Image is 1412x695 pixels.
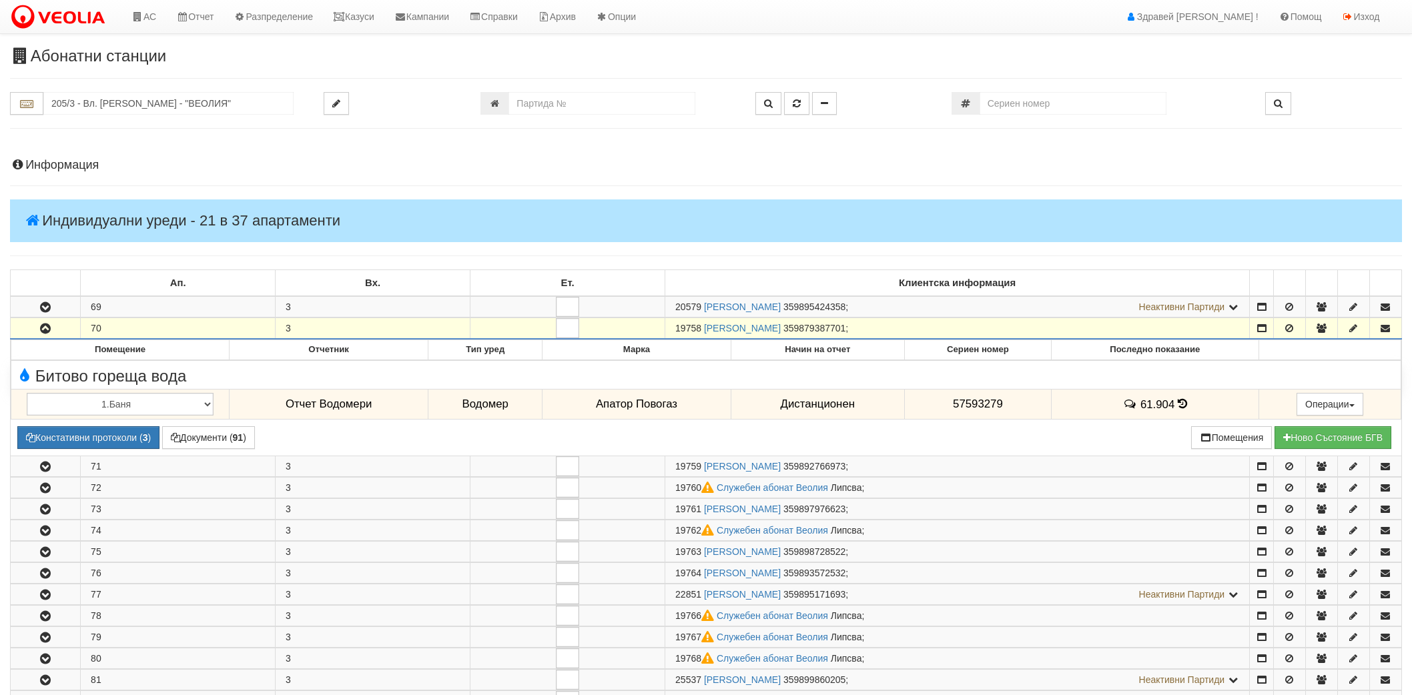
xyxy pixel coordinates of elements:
[675,568,701,578] span: Партида №
[276,648,470,669] td: 3
[665,648,1250,669] td: ;
[704,504,781,514] a: [PERSON_NAME]
[276,563,470,584] td: 3
[665,499,1250,520] td: ;
[470,270,665,297] td: Ет.: No sort applied, sorting is disabled
[10,3,111,31] img: VeoliaLogo.png
[81,606,276,626] td: 78
[81,584,276,605] td: 77
[665,456,1250,477] td: ;
[10,159,1402,172] h4: Информация
[675,674,701,685] span: Партида №
[783,546,845,557] span: 359898728522
[81,456,276,477] td: 71
[17,426,159,449] button: Констативни протоколи (3)
[276,499,470,520] td: 3
[1250,270,1274,297] td: : No sort applied, sorting is disabled
[704,301,781,312] a: [PERSON_NAME]
[10,47,1402,65] h3: Абонатни станции
[276,478,470,498] td: 3
[81,270,276,297] td: Ап.: No sort applied, sorting is disabled
[675,504,701,514] span: Партида №
[704,323,781,333] a: [PERSON_NAME]
[1178,398,1187,410] span: История на показанията
[81,296,276,317] td: 69
[675,301,701,312] span: Партида №
[675,653,717,664] span: Партида №
[783,323,845,333] span: 359879387701
[675,546,701,557] span: Партида №
[1123,398,1140,410] span: История на забележките
[81,648,276,669] td: 80
[675,525,717,536] span: Партида №
[81,542,276,562] td: 75
[1139,301,1225,312] span: Неактивни Партиди
[1191,426,1273,449] button: Помещения
[675,632,717,642] span: Партида №
[675,589,701,600] span: Партида №
[783,568,845,578] span: 359893572532
[81,520,276,541] td: 74
[704,461,781,472] a: [PERSON_NAME]
[665,270,1250,297] td: Клиентска информация: No sort applied, sorting is disabled
[704,674,781,685] a: [PERSON_NAME]
[980,92,1166,115] input: Сериен номер
[508,92,695,115] input: Партида №
[561,277,575,288] b: Ет.
[665,296,1250,317] td: ;
[665,627,1250,648] td: ;
[276,456,470,477] td: 3
[665,563,1250,584] td: ;
[286,398,372,410] span: Отчет Водомери
[731,389,904,420] td: Дистанционен
[665,670,1250,690] td: ;
[365,277,380,288] b: Вх.
[428,340,543,360] th: Тип уред
[428,389,543,420] td: Водомер
[704,546,781,557] a: [PERSON_NAME]
[665,584,1250,605] td: ;
[1274,270,1306,297] td: : No sort applied, sorting is disabled
[229,340,428,360] th: Отчетник
[276,270,470,297] td: Вх.: No sort applied, sorting is disabled
[162,426,255,449] button: Документи (91)
[81,670,276,690] td: 81
[704,568,781,578] a: [PERSON_NAME]
[1052,340,1259,360] th: Последно показание
[675,482,717,493] span: Партида №
[783,674,845,685] span: 359899860205
[665,606,1250,626] td: ;
[783,589,845,600] span: 359895171693
[276,520,470,541] td: 3
[675,610,717,621] span: Партида №
[276,542,470,562] td: 3
[717,525,828,536] a: Служебен абонат Веолия
[43,92,294,115] input: Абонатна станция
[10,199,1402,242] h4: Индивидуални уреди - 21 в 37 апартаменти
[783,504,845,514] span: 359897976623
[81,318,276,339] td: 70
[675,461,701,472] span: Партида №
[831,482,862,493] span: Липсва
[831,525,862,536] span: Липсва
[1305,270,1337,297] td: : No sort applied, sorting is disabled
[731,340,904,360] th: Начин на отчет
[143,432,148,443] b: 3
[665,318,1250,339] td: ;
[15,368,186,385] span: Битово гореща вода
[1297,393,1363,416] button: Операции
[665,478,1250,498] td: ;
[1369,270,1401,297] td: : No sort applied, sorting is disabled
[276,318,470,339] td: 3
[276,584,470,605] td: 3
[665,542,1250,562] td: ;
[11,340,230,360] th: Помещение
[170,277,186,288] b: Ап.
[783,461,845,472] span: 359892766973
[831,632,862,642] span: Липсва
[543,389,731,420] td: Апатор Повогаз
[831,653,862,664] span: Липсва
[953,398,1003,410] span: 57593279
[276,670,470,690] td: 3
[11,270,81,297] td: : No sort applied, sorting is disabled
